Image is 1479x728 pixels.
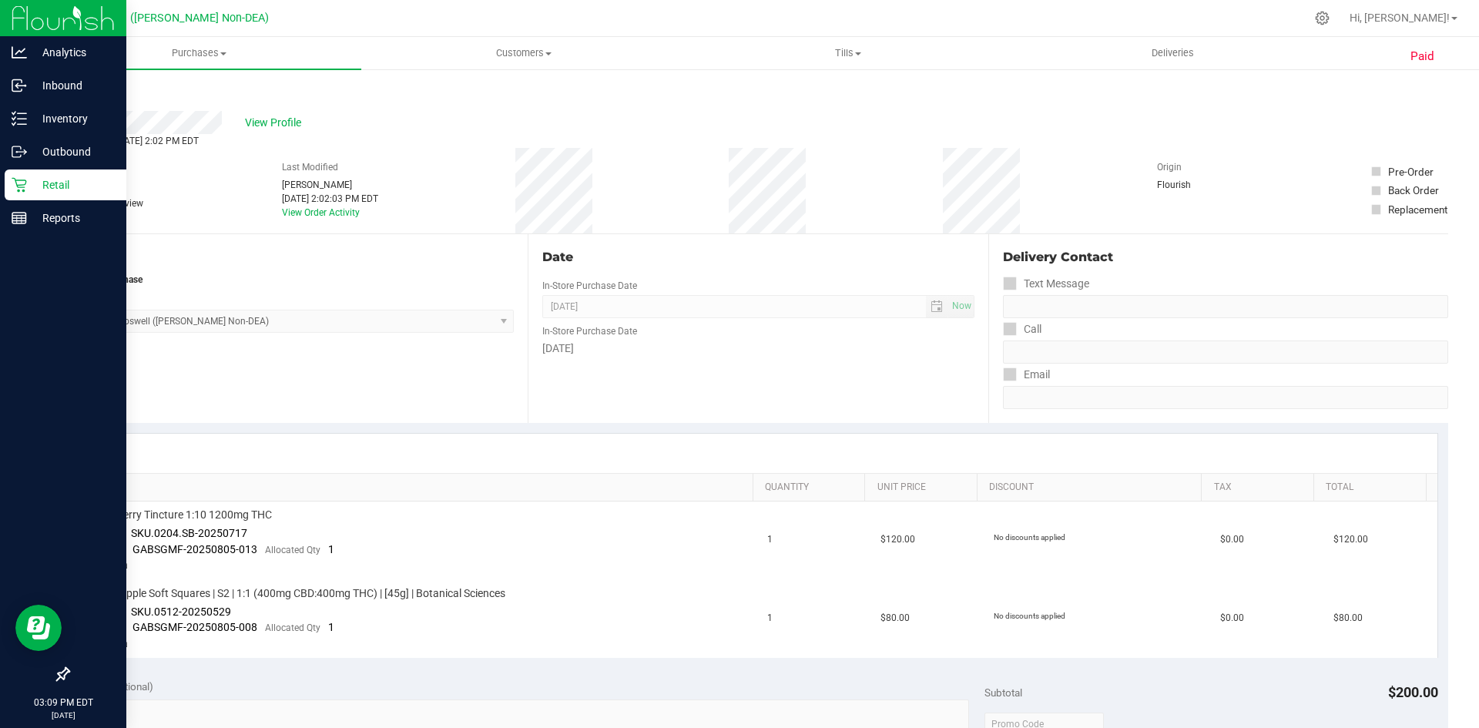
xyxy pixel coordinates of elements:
[12,45,27,60] inline-svg: Analytics
[68,248,514,267] div: Location
[984,686,1022,699] span: Subtotal
[1003,341,1448,364] input: Format: (999) 999-9999
[282,192,378,206] div: [DATE] 2:02:03 PM EDT
[989,481,1196,494] a: Discount
[91,481,746,494] a: SKU
[1333,611,1363,626] span: $80.00
[37,46,361,60] span: Purchases
[132,543,257,555] span: GABSGMF-20250805-013
[328,621,334,633] span: 1
[245,115,307,131] span: View Profile
[89,508,272,522] span: Strawberry Tincture 1:10 1200mg THC
[1388,684,1438,700] span: $200.00
[12,78,27,93] inline-svg: Inbound
[1220,532,1244,547] span: $0.00
[12,111,27,126] inline-svg: Inventory
[68,136,199,146] span: Completed [DATE] 2:02 PM EDT
[686,46,1009,60] span: Tills
[542,341,974,357] div: [DATE]
[132,621,257,633] span: GABSGMF-20250805-008
[1003,248,1448,267] div: Delivery Contact
[1131,46,1215,60] span: Deliveries
[1157,178,1234,192] div: Flourish
[767,611,773,626] span: 1
[767,532,773,547] span: 1
[7,710,119,721] p: [DATE]
[7,696,119,710] p: 03:09 PM EDT
[1388,202,1447,217] div: Replacement
[15,605,62,651] iframe: Resource center
[1157,160,1182,174] label: Origin
[27,143,119,161] p: Outbound
[12,210,27,226] inline-svg: Reports
[1410,48,1434,65] span: Paid
[994,533,1065,542] span: No discounts applied
[282,160,338,174] label: Last Modified
[27,209,119,227] p: Reports
[877,481,971,494] a: Unit Price
[1214,481,1308,494] a: Tax
[27,76,119,95] p: Inbound
[12,144,27,159] inline-svg: Outbound
[880,611,910,626] span: $80.00
[131,527,247,539] span: SKU.0204.SB-20250717
[131,606,231,618] span: SKU.0512-20250529
[1326,481,1420,494] a: Total
[361,37,686,69] a: Customers
[1011,37,1335,69] a: Deliveries
[542,324,637,338] label: In-Store Purchase Date
[1388,164,1434,179] div: Pre-Order
[37,37,361,69] a: Purchases
[765,481,859,494] a: Quantity
[282,207,360,218] a: View Order Activity
[1003,364,1050,386] label: Email
[1220,611,1244,626] span: $0.00
[12,177,27,193] inline-svg: Retail
[1313,11,1332,25] div: Manage settings
[1003,295,1448,318] input: Format: (999) 999-9999
[1388,183,1439,198] div: Back Order
[1350,12,1450,24] span: Hi, [PERSON_NAME]!
[27,109,119,128] p: Inventory
[282,178,378,192] div: [PERSON_NAME]
[27,176,119,194] p: Retail
[27,43,119,62] p: Analytics
[1003,318,1041,341] label: Call
[542,248,974,267] div: Date
[994,612,1065,620] span: No discounts applied
[880,532,915,547] span: $120.00
[45,12,269,25] span: PNW.24-Roswell ([PERSON_NAME] Non-DEA)
[265,545,320,555] span: Allocated Qty
[1333,532,1368,547] span: $120.00
[362,46,685,60] span: Customers
[265,622,320,633] span: Allocated Qty
[686,37,1010,69] a: Tills
[89,586,505,601] span: Green Apple Soft Squares | S2 | 1:1 (400mg CBD:400mg THC) | [45g] | Botanical Sciences
[1003,273,1089,295] label: Text Message
[328,543,334,555] span: 1
[542,279,637,293] label: In-Store Purchase Date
